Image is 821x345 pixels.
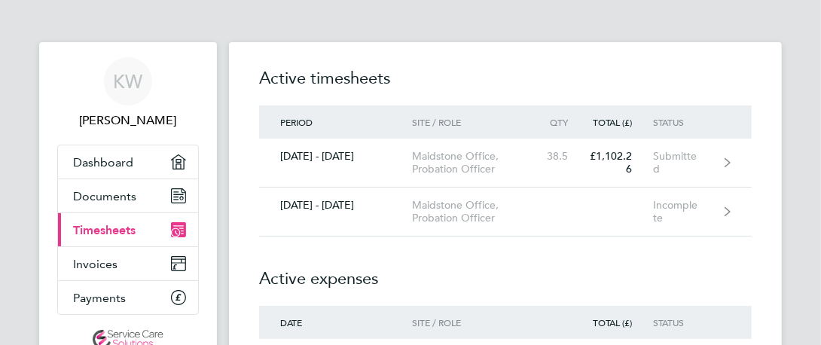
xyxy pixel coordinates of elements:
a: [DATE] - [DATE]Maidstone Office, Probation Officer38.5£1,102.26Submitted [259,139,752,188]
div: Date [259,317,412,328]
div: 38.5 [540,150,589,163]
span: Katy Westcott [57,111,199,130]
a: Timesheets [58,213,198,246]
div: [DATE] - [DATE] [259,199,412,212]
div: Total (£) [589,317,653,328]
div: Status [653,117,722,127]
div: Total (£) [589,117,653,127]
div: £1,102.26 [589,150,653,176]
span: Invoices [73,257,118,271]
span: KW [114,72,143,91]
span: Period [280,116,313,128]
div: Submitted [653,150,722,176]
h2: Active expenses [259,237,752,306]
a: Documents [58,179,198,212]
a: Payments [58,281,198,314]
div: [DATE] - [DATE] [259,150,412,163]
span: Timesheets [73,223,136,237]
div: Qty [540,117,589,127]
div: Site / Role [412,317,540,328]
a: [DATE] - [DATE]Maidstone Office, Probation OfficerIncomplete [259,188,752,237]
h2: Active timesheets [259,66,752,105]
div: Maidstone Office, Probation Officer [412,199,540,224]
span: Payments [73,291,126,305]
a: Invoices [58,247,198,280]
div: Status [653,317,722,328]
div: Maidstone Office, Probation Officer [412,150,540,176]
a: KW[PERSON_NAME] [57,57,199,130]
span: Dashboard [73,155,133,169]
span: Documents [73,189,136,203]
div: Site / Role [412,117,540,127]
div: Incomplete [653,199,722,224]
a: Dashboard [58,145,198,179]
